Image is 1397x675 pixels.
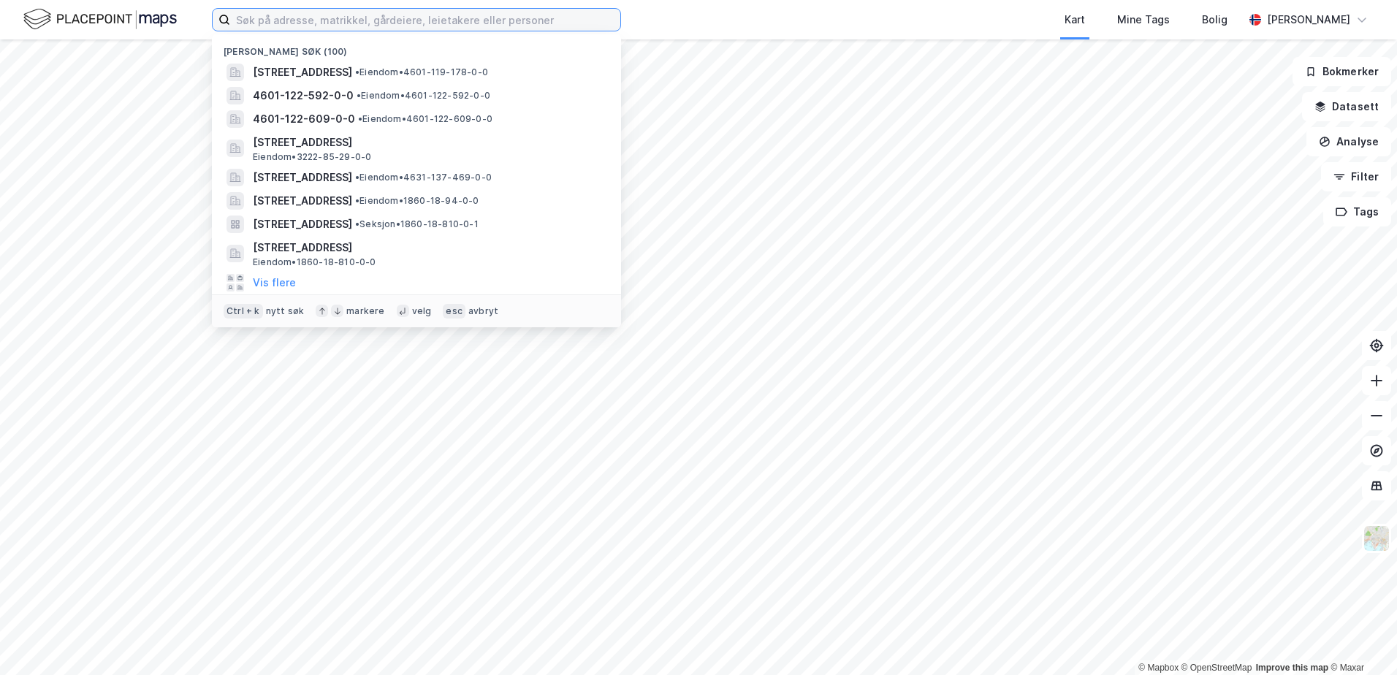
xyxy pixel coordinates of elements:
[253,151,371,163] span: Eiendom • 3222-85-29-0-0
[346,305,384,317] div: markere
[253,274,296,291] button: Vis flere
[266,305,305,317] div: nytt søk
[355,66,359,77] span: •
[355,218,359,229] span: •
[253,134,604,151] span: [STREET_ADDRESS]
[412,305,432,317] div: velg
[1293,57,1391,86] button: Bokmerker
[1256,663,1328,673] a: Improve this map
[253,87,354,104] span: 4601-122-592-0-0
[253,64,352,81] span: [STREET_ADDRESS]
[1117,11,1170,28] div: Mine Tags
[253,256,376,268] span: Eiendom • 1860-18-810-0-0
[224,304,263,319] div: Ctrl + k
[253,110,355,128] span: 4601-122-609-0-0
[1181,663,1252,673] a: OpenStreetMap
[355,172,492,183] span: Eiendom • 4631-137-469-0-0
[1302,92,1391,121] button: Datasett
[358,113,362,124] span: •
[355,172,359,183] span: •
[253,216,352,233] span: [STREET_ADDRESS]
[355,195,479,207] span: Eiendom • 1860-18-94-0-0
[358,113,492,125] span: Eiendom • 4601-122-609-0-0
[355,66,488,78] span: Eiendom • 4601-119-178-0-0
[1138,663,1179,673] a: Mapbox
[253,192,352,210] span: [STREET_ADDRESS]
[212,34,621,61] div: [PERSON_NAME] søk (100)
[357,90,361,101] span: •
[230,9,620,31] input: Søk på adresse, matrikkel, gårdeiere, leietakere eller personer
[1267,11,1350,28] div: [PERSON_NAME]
[253,239,604,256] span: [STREET_ADDRESS]
[1306,127,1391,156] button: Analyse
[1065,11,1085,28] div: Kart
[253,169,352,186] span: [STREET_ADDRESS]
[23,7,177,32] img: logo.f888ab2527a4732fd821a326f86c7f29.svg
[1323,197,1391,226] button: Tags
[357,90,490,102] span: Eiendom • 4601-122-592-0-0
[1202,11,1227,28] div: Bolig
[1363,525,1390,552] img: Z
[355,218,479,230] span: Seksjon • 1860-18-810-0-1
[1321,162,1391,191] button: Filter
[1324,605,1397,675] iframe: Chat Widget
[443,304,465,319] div: esc
[355,195,359,206] span: •
[468,305,498,317] div: avbryt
